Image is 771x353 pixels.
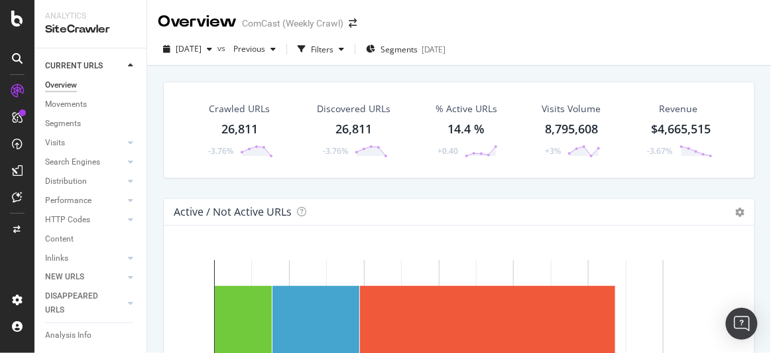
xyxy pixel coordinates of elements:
[292,38,349,60] button: Filters
[45,175,87,188] div: Distribution
[45,328,91,342] div: Analysis Info
[726,308,758,340] div: Open Intercom Messenger
[381,44,418,55] span: Segments
[45,270,124,284] a: NEW URLS
[45,213,90,227] div: HTTP Codes
[45,11,136,22] div: Analytics
[45,59,103,73] div: CURRENT URLS
[652,121,711,137] span: $4,665,515
[45,78,77,92] div: Overview
[45,22,136,37] div: SiteCrawler
[545,121,598,138] div: 8,795,608
[45,232,137,246] a: Content
[45,251,68,265] div: Inlinks
[45,194,124,208] a: Performance
[228,43,265,54] span: Previous
[45,136,124,150] a: Visits
[45,270,84,284] div: NEW URLS
[361,38,451,60] button: Segments[DATE]
[545,145,561,157] div: +3%
[45,78,137,92] a: Overview
[735,208,744,217] i: Options
[158,38,217,60] button: [DATE]
[45,155,100,169] div: Search Engines
[323,145,348,157] div: -3.76%
[45,328,137,342] a: Analysis Info
[228,38,281,60] button: Previous
[45,175,124,188] a: Distribution
[158,11,237,33] div: Overview
[45,117,137,131] a: Segments
[45,289,124,317] a: DISAPPEARED URLS
[422,44,445,55] div: [DATE]
[311,44,333,55] div: Filters
[45,117,81,131] div: Segments
[45,155,124,169] a: Search Engines
[217,42,228,54] span: vs
[174,203,292,221] h4: Active / Not Active URLs
[660,102,698,115] span: Revenue
[436,102,497,115] div: % Active URLs
[209,102,270,115] div: Crawled URLs
[648,145,673,157] div: -3.67%
[242,17,343,30] div: ComCast (Weekly Crawl)
[448,121,485,138] div: 14.4 %
[176,43,202,54] span: 2025 Sep. 27th
[45,289,112,317] div: DISAPPEARED URLS
[45,136,65,150] div: Visits
[45,194,91,208] div: Performance
[438,145,458,157] div: +0.40
[45,232,74,246] div: Content
[45,213,124,227] a: HTTP Codes
[208,145,233,157] div: -3.76%
[45,59,124,73] a: CURRENT URLS
[45,251,124,265] a: Inlinks
[336,121,373,138] div: 26,811
[318,102,391,115] div: Discovered URLs
[221,121,258,138] div: 26,811
[45,98,137,111] a: Movements
[349,19,357,28] div: arrow-right-arrow-left
[45,98,87,111] div: Movements
[542,102,601,115] div: Visits Volume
